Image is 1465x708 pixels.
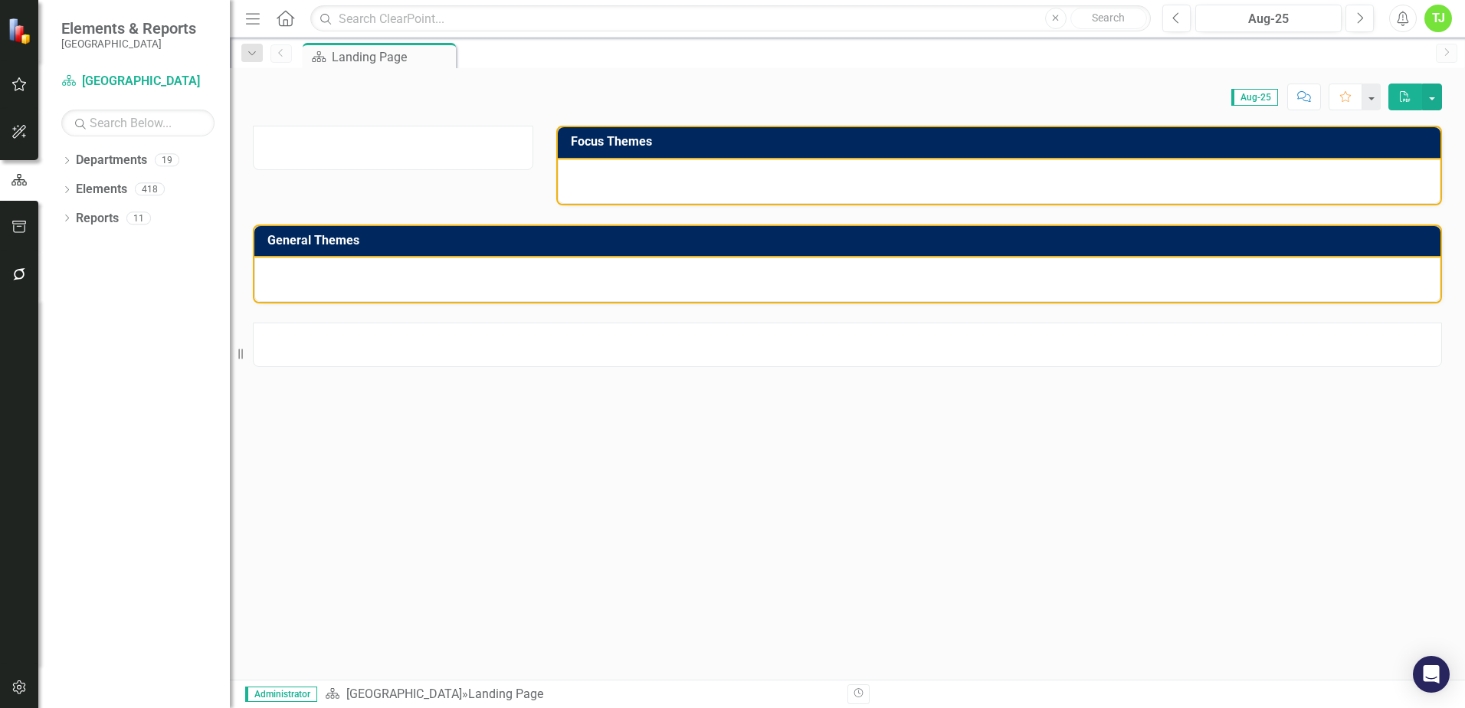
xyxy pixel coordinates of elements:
div: 11 [126,211,151,225]
span: Administrator [245,687,317,702]
div: Landing Page [468,687,543,701]
a: Elements [76,181,127,198]
span: Elements & Reports [61,19,196,38]
input: Search ClearPoint... [310,5,1151,32]
h3: General Themes [267,234,1433,247]
span: Search [1092,11,1125,24]
span: Aug-25 [1231,89,1278,106]
div: Landing Page [332,48,452,67]
img: ClearPoint Strategy [8,18,34,44]
div: 19 [155,154,179,167]
h3: Focus Themes [571,135,1434,149]
a: Reports [76,210,119,228]
div: Aug-25 [1201,10,1336,28]
a: Departments [76,152,147,169]
div: 418 [135,183,165,196]
button: TJ [1424,5,1452,32]
small: [GEOGRAPHIC_DATA] [61,38,196,50]
button: Aug-25 [1195,5,1342,32]
input: Search Below... [61,110,215,136]
div: Open Intercom Messenger [1413,656,1450,693]
button: Search [1070,8,1147,29]
a: [GEOGRAPHIC_DATA] [346,687,462,701]
div: » [325,686,836,703]
a: [GEOGRAPHIC_DATA] [61,73,215,90]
